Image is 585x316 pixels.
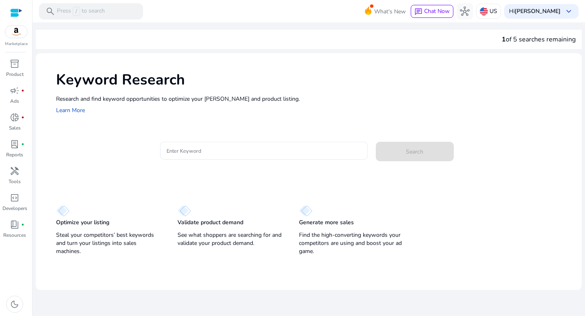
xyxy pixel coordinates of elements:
span: book_4 [10,220,19,229]
span: campaign [10,86,19,95]
img: diamond.svg [178,205,191,216]
p: Research and find keyword opportunities to optimize your [PERSON_NAME] and product listing. [56,95,574,103]
a: Learn More [56,106,85,114]
button: hub [457,3,473,19]
img: amazon.svg [5,26,27,38]
span: search [45,6,55,16]
span: 1 [502,35,506,44]
h1: Keyword Research [56,71,574,89]
span: hub [460,6,470,16]
div: of 5 searches remaining [502,35,576,44]
p: Product [6,71,24,78]
p: Resources [3,232,26,239]
span: fiber_manual_record [21,89,24,92]
span: chat [414,8,422,16]
p: Reports [6,151,23,158]
img: us.svg [480,7,488,15]
span: / [73,7,80,16]
span: donut_small [10,113,19,122]
p: Ads [10,97,19,105]
p: Hi [509,9,561,14]
p: Marketplace [5,41,28,47]
p: Developers [2,205,27,212]
span: What's New [374,4,406,19]
span: dark_mode [10,299,19,309]
span: fiber_manual_record [21,143,24,146]
p: Find the high-converting keywords your competitors are using and boost your ad game. [299,231,404,255]
p: Generate more sales [299,219,354,227]
button: chatChat Now [411,5,453,18]
p: Validate product demand [178,219,243,227]
img: diamond.svg [56,205,69,216]
p: See what shoppers are searching for and validate your product demand. [178,231,283,247]
span: inventory_2 [10,59,19,69]
p: Optimize your listing [56,219,109,227]
span: fiber_manual_record [21,116,24,119]
span: code_blocks [10,193,19,203]
img: diamond.svg [299,205,312,216]
p: Press to search [57,7,105,16]
span: keyboard_arrow_down [564,6,574,16]
span: handyman [10,166,19,176]
p: Sales [9,124,21,132]
p: Tools [9,178,21,185]
b: [PERSON_NAME] [515,7,561,15]
span: lab_profile [10,139,19,149]
p: US [490,4,497,18]
span: fiber_manual_record [21,223,24,226]
p: Steal your competitors’ best keywords and turn your listings into sales machines. [56,231,161,255]
span: Chat Now [424,7,450,15]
